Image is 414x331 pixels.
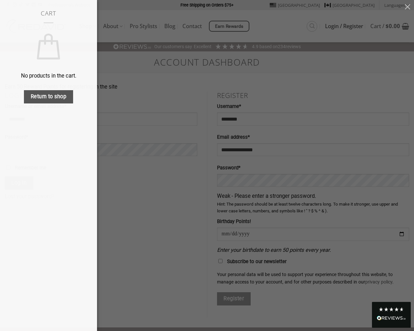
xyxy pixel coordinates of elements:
[10,10,87,17] span: Cart
[378,307,404,312] div: 4.8 Stars
[377,316,406,320] img: REVIEWS.io
[377,315,406,323] div: Read All Reviews
[372,302,411,328] div: Read All Reviews
[24,90,73,103] a: Return to shop
[10,72,87,80] p: No products in the cart.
